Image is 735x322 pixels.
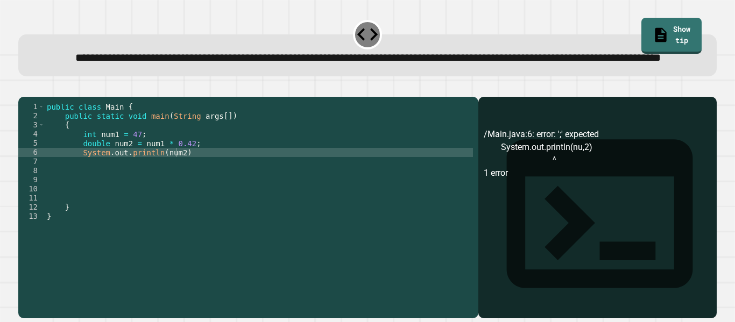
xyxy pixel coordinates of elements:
div: 8 [18,166,45,175]
div: 3 [18,120,45,130]
a: Show tip [641,18,702,54]
div: 13 [18,212,45,221]
div: 10 [18,184,45,194]
div: 2 [18,111,45,120]
div: 9 [18,175,45,184]
div: 4 [18,130,45,139]
span: Toggle code folding, rows 3 through 12 [38,120,44,130]
div: 5 [18,139,45,148]
div: 7 [18,157,45,166]
span: Toggle code folding, rows 1 through 13 [38,102,44,111]
div: 1 [18,102,45,111]
div: 11 [18,194,45,203]
div: /Main.java:6: error: ';' expected System.out.println(nu,2) ^ 1 error [484,128,711,318]
div: 6 [18,148,45,157]
div: 12 [18,203,45,212]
